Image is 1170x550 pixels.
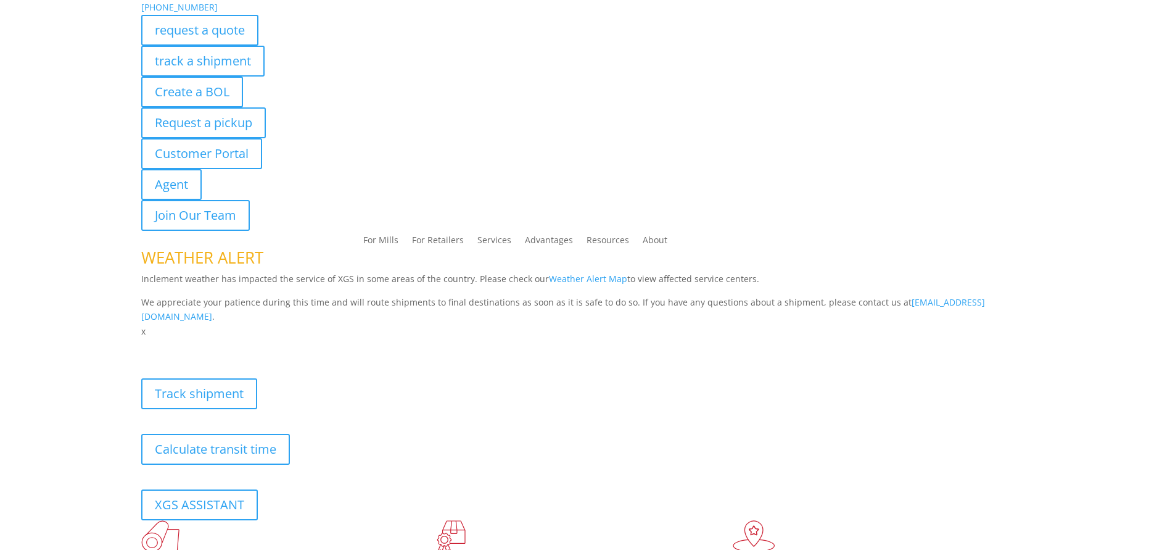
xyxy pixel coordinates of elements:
b: Visibility, transparency, and control for your entire supply chain. [141,341,416,352]
p: We appreciate your patience during this time and will route shipments to final destinations as so... [141,295,1029,325]
a: [PHONE_NUMBER] [141,1,218,13]
a: Track shipment [141,378,257,409]
a: Weather Alert Map [549,273,627,285]
a: Resources [587,236,629,249]
a: For Mills [363,236,398,249]
p: Inclement weather has impacted the service of XGS in some areas of the country. Please check our ... [141,272,1029,295]
a: Join Our Team [141,200,250,231]
a: For Retailers [412,236,464,249]
a: Customer Portal [141,138,262,169]
a: track a shipment [141,46,265,77]
a: Services [477,236,511,249]
a: Calculate transit time [141,434,290,465]
a: request a quote [141,15,258,46]
a: About [643,236,667,249]
p: x [141,324,1029,339]
a: Request a pickup [141,107,266,138]
span: WEATHER ALERT [141,246,263,269]
a: Create a BOL [141,77,243,107]
a: Advantages [525,236,573,249]
a: Agent [141,169,202,200]
a: XGS ASSISTANT [141,490,258,520]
